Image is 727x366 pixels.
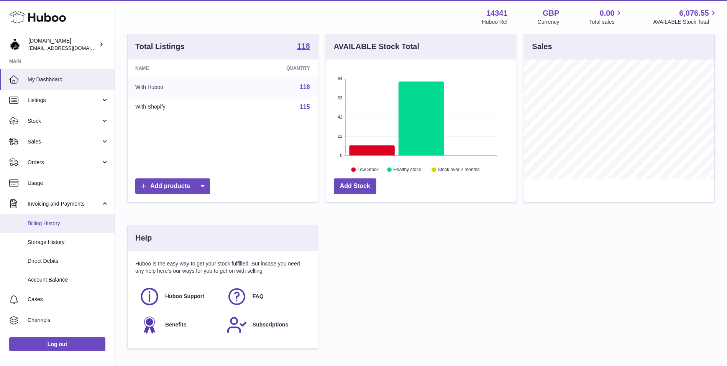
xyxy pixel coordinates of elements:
a: 6,076.55 AVAILABLE Stock Total [653,8,718,26]
text: 0 [340,153,342,158]
span: Usage [28,180,109,187]
span: Stock [28,117,101,125]
th: Name [128,59,230,77]
td: With Shopify [128,97,230,117]
a: 115 [300,104,310,110]
text: 84 [338,76,342,81]
span: My Dashboard [28,76,109,83]
h3: AVAILABLE Stock Total [334,41,419,52]
text: Stock over 2 months [438,167,479,173]
span: 6,076.55 [679,8,709,18]
span: Billing History [28,220,109,227]
span: Listings [28,97,101,104]
img: internalAdmin-14341@internal.huboo.com [9,39,21,50]
strong: 14341 [486,8,508,18]
span: Sales [28,138,101,145]
h3: Sales [532,41,552,52]
span: Orders [28,159,101,166]
strong: 118 [297,42,310,50]
span: Storage History [28,239,109,246]
span: Cases [28,296,109,303]
a: 0.00 Total sales [589,8,623,26]
a: Huboo Support [139,286,219,307]
a: FAQ [226,286,306,307]
span: Channels [28,317,109,324]
span: Direct Debits [28,257,109,265]
span: Total sales [589,18,623,26]
span: Benefits [165,321,186,328]
text: 63 [338,96,342,100]
text: Low Stock [358,167,379,173]
span: Huboo Support [165,293,204,300]
text: Healthy stock [393,167,421,173]
span: Invoicing and Payments [28,200,101,208]
div: [DOMAIN_NAME] [28,37,97,52]
text: 21 [338,134,342,138]
a: Subscriptions [226,315,306,335]
span: FAQ [253,293,264,300]
span: Subscriptions [253,321,288,328]
p: Huboo is the easy way to get your stock fulfilled. But incase you need any help here's our ways f... [135,260,310,275]
th: Quantity [230,59,317,77]
a: Add Stock [334,178,376,194]
span: 0.00 [600,8,615,18]
a: Log out [9,337,105,351]
span: [EMAIL_ADDRESS][DOMAIN_NAME] [28,45,113,51]
td: With Huboo [128,77,230,97]
a: Benefits [139,315,219,335]
a: Add products [135,178,210,194]
strong: GBP [543,8,559,18]
a: 118 [297,42,310,51]
text: 42 [338,115,342,119]
h3: Help [135,233,152,243]
div: Huboo Ref [482,18,508,26]
a: 118 [300,84,310,90]
span: AVAILABLE Stock Total [653,18,718,26]
div: Currency [538,18,560,26]
h3: Total Listings [135,41,185,52]
span: Account Balance [28,276,109,284]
